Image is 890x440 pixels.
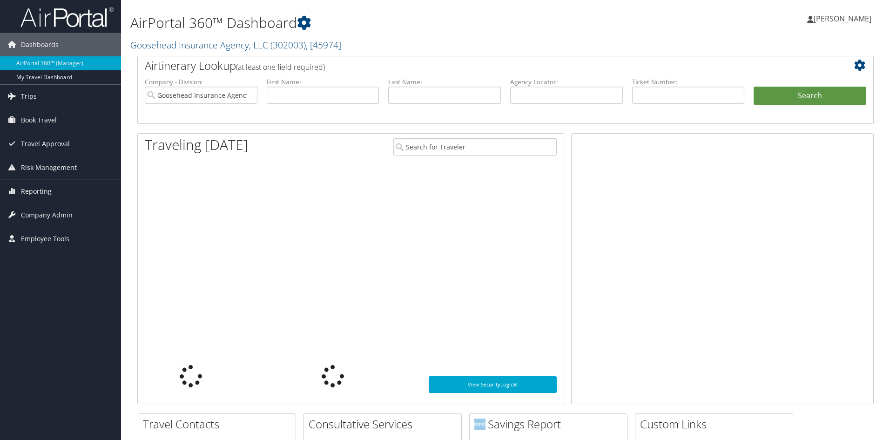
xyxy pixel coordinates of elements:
[814,14,871,24] span: [PERSON_NAME]
[145,135,248,155] h1: Traveling [DATE]
[143,416,296,432] h2: Travel Contacts
[130,13,631,33] h1: AirPortal 360™ Dashboard
[21,203,73,227] span: Company Admin
[21,33,59,56] span: Dashboards
[807,5,881,33] a: [PERSON_NAME]
[309,416,461,432] h2: Consultative Services
[20,6,114,28] img: airportal-logo.png
[267,77,379,87] label: First Name:
[21,156,77,179] span: Risk Management
[21,85,37,108] span: Trips
[429,376,557,393] a: View SecurityLogic®
[145,77,257,87] label: Company - Division:
[640,416,793,432] h2: Custom Links
[21,180,52,203] span: Reporting
[270,39,306,51] span: ( 302003 )
[632,77,745,87] label: Ticket Number:
[388,77,501,87] label: Last Name:
[236,62,325,72] span: (at least one field required)
[130,39,341,51] a: Goosehead Insurance Agency, LLC
[21,132,70,156] span: Travel Approval
[754,87,866,105] button: Search
[145,58,805,74] h2: Airtinerary Lookup
[21,227,69,250] span: Employee Tools
[510,77,623,87] label: Agency Locator:
[21,108,57,132] span: Book Travel
[474,419,485,430] img: domo-logo.png
[474,416,627,432] h2: Savings Report
[306,39,341,51] span: , [ 45974 ]
[393,138,557,156] input: Search for Traveler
